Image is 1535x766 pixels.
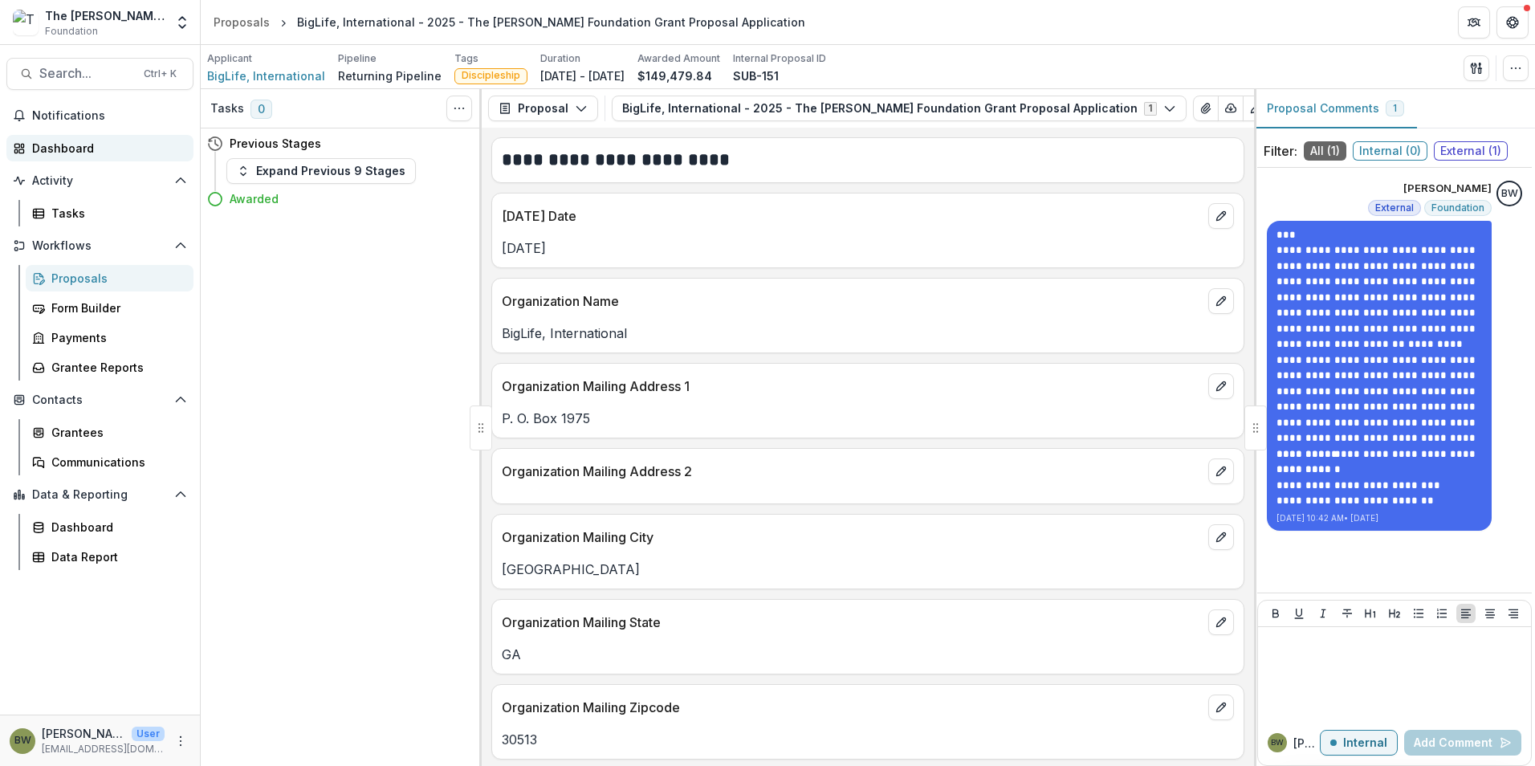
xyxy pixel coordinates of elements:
h4: Previous Stages [230,135,321,152]
p: Internal Proposal ID [733,51,826,66]
div: Payments [51,329,181,346]
button: Open Activity [6,168,193,194]
div: Communications [51,454,181,471]
button: View Attached Files [1193,96,1219,121]
p: [PERSON_NAME] [1403,181,1492,197]
p: [DATE] 10:42 AM • [DATE] [1276,512,1482,524]
p: Organization Mailing City [502,528,1202,547]
button: Underline [1289,604,1309,623]
button: Add Comment [1404,730,1521,756]
p: [DATE] [502,238,1234,258]
span: Notifications [32,109,187,123]
a: Proposals [26,265,193,291]
div: Blair White [14,735,31,746]
div: The [PERSON_NAME] Foundation [45,7,165,24]
div: Form Builder [51,299,181,316]
span: Contacts [32,393,168,407]
span: Workflows [32,239,168,253]
p: [GEOGRAPHIC_DATA] [502,560,1234,579]
button: edit [1208,288,1234,314]
div: Proposals [51,270,181,287]
p: $149,479.84 [637,67,712,84]
span: External [1375,202,1414,214]
button: Open Data & Reporting [6,482,193,507]
button: Expand Previous 9 Stages [226,158,416,184]
a: Proposals [207,10,276,34]
p: Organization Mailing Address 2 [502,462,1202,481]
p: Organization Mailing State [502,613,1202,632]
button: BigLife, International - 2025 - The [PERSON_NAME] Foundation Grant Proposal Application1 [612,96,1187,121]
button: Internal [1320,730,1398,756]
button: Heading 2 [1385,604,1404,623]
button: Ordered List [1432,604,1452,623]
button: Partners [1458,6,1490,39]
span: Foundation [1431,202,1484,214]
button: edit [1208,373,1234,399]
button: edit [1208,458,1234,484]
button: edit [1208,203,1234,229]
div: Dashboard [32,140,181,157]
p: [PERSON_NAME] [42,725,125,742]
div: Data Report [51,548,181,565]
span: Data & Reporting [32,488,168,502]
button: Proposal [488,96,598,121]
span: Internal ( 0 ) [1353,141,1427,161]
div: Dashboard [51,519,181,536]
button: Align Left [1456,604,1476,623]
button: More [171,731,190,751]
span: Foundation [45,24,98,39]
img: The Bolick Foundation [13,10,39,35]
button: Open entity switcher [171,6,193,39]
p: [DATE] Date [502,206,1202,226]
p: [DATE] - [DATE] [540,67,625,84]
button: edit [1208,695,1234,720]
p: Internal [1343,736,1387,750]
button: Align Right [1504,604,1523,623]
span: Search... [39,66,134,81]
p: Duration [540,51,580,66]
p: GA [502,645,1234,664]
p: Awarded Amount [637,51,720,66]
span: External ( 1 ) [1434,141,1508,161]
button: Search... [6,58,193,90]
p: Organization Name [502,291,1202,311]
div: Grantees [51,424,181,441]
button: edit [1208,524,1234,550]
div: BigLife, International - 2025 - The [PERSON_NAME] Foundation Grant Proposal Application [297,14,805,31]
button: Toggle View Cancelled Tasks [446,96,472,121]
p: User [132,727,165,741]
p: Organization Mailing Zipcode [502,698,1202,717]
p: Pipeline [338,51,377,66]
p: Returning Pipeline [338,67,442,84]
a: Payments [26,324,193,351]
p: [EMAIL_ADDRESS][DOMAIN_NAME] [42,742,165,756]
button: Get Help [1496,6,1529,39]
a: Data Report [26,544,193,570]
a: Dashboard [6,135,193,161]
p: Filter: [1264,141,1297,161]
p: [PERSON_NAME] [1293,735,1320,752]
h3: Tasks [210,102,244,116]
a: BigLife, International [207,67,325,84]
span: Activity [32,174,168,188]
button: Align Center [1480,604,1500,623]
button: Proposal Comments [1254,89,1417,128]
div: Proposals [214,14,270,31]
p: SUB-151 [733,67,779,84]
span: 0 [250,100,272,119]
a: Grantees [26,419,193,446]
button: Open Workflows [6,233,193,259]
p: Tags [454,51,478,66]
a: Grantee Reports [26,354,193,381]
button: Bullet List [1409,604,1428,623]
a: Tasks [26,200,193,226]
button: Edit as form [1243,96,1268,121]
a: Form Builder [26,295,193,321]
button: Italicize [1313,604,1333,623]
div: Blair White [1501,189,1518,199]
button: Open Contacts [6,387,193,413]
div: Blair White [1271,739,1284,747]
div: Grantee Reports [51,359,181,376]
span: 1 [1393,103,1397,114]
